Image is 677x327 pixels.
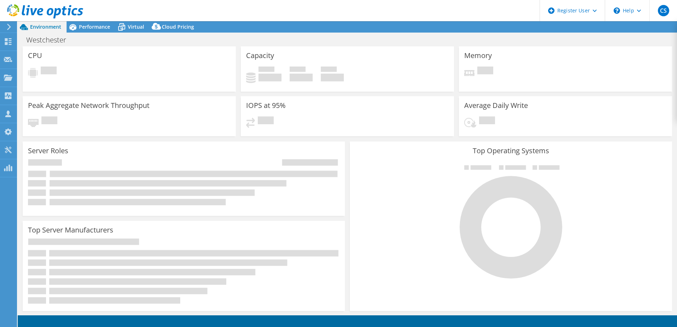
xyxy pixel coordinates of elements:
[28,102,149,109] h3: Peak Aggregate Network Throughput
[477,67,493,76] span: Pending
[355,147,667,155] h3: Top Operating Systems
[658,5,669,16] span: CS
[28,52,42,59] h3: CPU
[30,23,61,30] span: Environment
[321,67,337,74] span: Total
[464,52,492,59] h3: Memory
[464,102,528,109] h3: Average Daily Write
[162,23,194,30] span: Cloud Pricing
[614,7,620,14] svg: \n
[258,67,274,74] span: Used
[290,67,306,74] span: Free
[479,116,495,126] span: Pending
[41,67,57,76] span: Pending
[246,52,274,59] h3: Capacity
[28,226,113,234] h3: Top Server Manufacturers
[41,116,57,126] span: Pending
[246,102,286,109] h3: IOPS at 95%
[321,74,344,81] h4: 0 GiB
[258,74,281,81] h4: 0 GiB
[79,23,110,30] span: Performance
[258,116,274,126] span: Pending
[23,36,77,44] h1: Westchester
[290,74,313,81] h4: 0 GiB
[128,23,144,30] span: Virtual
[28,147,68,155] h3: Server Roles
